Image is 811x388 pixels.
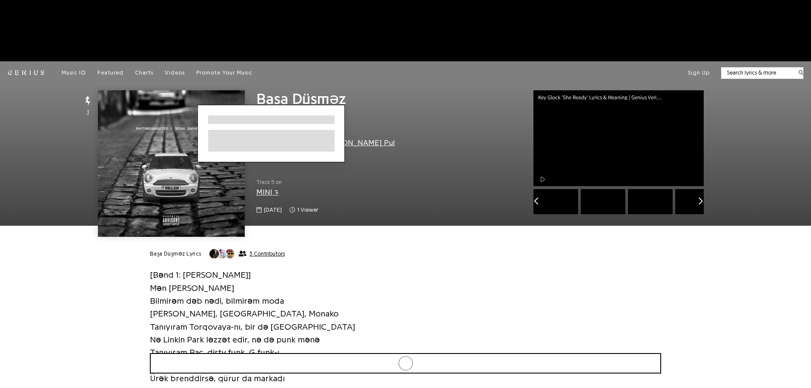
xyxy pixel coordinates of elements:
[209,249,285,259] button: 3 Contributors
[165,69,185,77] a: Videos
[97,69,123,77] a: Featured
[264,206,282,214] span: [DATE]
[256,91,346,106] span: Başa Düşməz
[256,188,279,196] a: MINI
[135,70,153,75] span: Charts
[321,139,395,147] a: [PERSON_NAME] Pul
[98,90,244,237] img: Cover art for Başa Düşməz by RG & Orxan Qarabasma
[62,69,86,77] a: Music IQ
[297,206,318,214] span: 1 viewer
[196,70,252,75] span: Promote Your Music
[721,69,793,77] input: Search lyrics & more
[249,250,285,257] span: 3 Contributors
[289,206,318,214] span: 1 viewer
[150,250,201,258] h2: Başa Düşməz Lyrics
[87,108,89,116] span: 1
[538,95,670,100] div: Key Glock 'She Ready' Lyrics & Meaning | Genius Verified
[256,178,522,187] span: Track 5 on
[165,70,185,75] span: Videos
[97,70,123,75] span: Featured
[62,70,86,75] span: Music IQ
[196,69,252,77] a: Promote Your Music
[135,69,153,77] a: Charts
[688,69,710,77] button: Sign Up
